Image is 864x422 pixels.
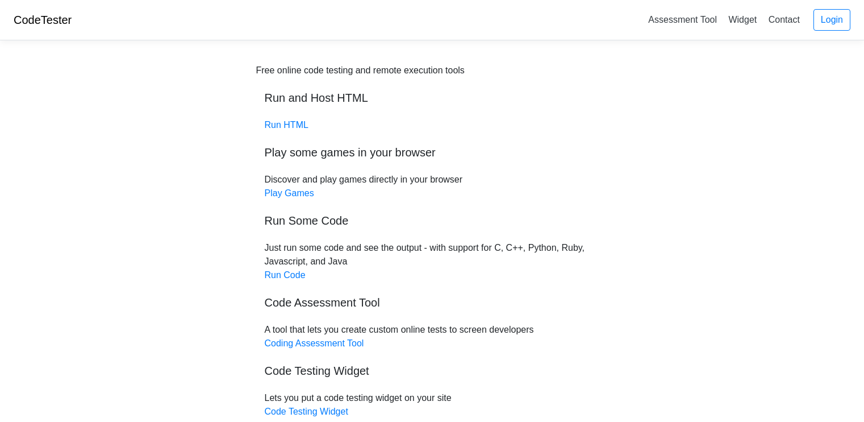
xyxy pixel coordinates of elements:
[813,9,850,31] a: Login
[265,188,314,198] a: Play Games
[265,364,600,378] h5: Code Testing Widget
[256,64,465,77] div: Free online code testing and remote execution tools
[644,10,721,29] a: Assessment Tool
[764,10,804,29] a: Contact
[265,146,600,159] h5: Play some games in your browser
[265,91,600,105] h5: Run and Host HTML
[256,64,608,419] div: Discover and play games directly in your browser Just run some code and see the output - with sup...
[265,407,348,416] a: Code Testing Widget
[265,214,600,227] h5: Run Some Code
[265,338,364,348] a: Coding Assessment Tool
[265,270,306,280] a: Run Code
[265,120,308,130] a: Run HTML
[265,296,600,309] h5: Code Assessment Tool
[14,14,72,26] a: CodeTester
[724,10,761,29] a: Widget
